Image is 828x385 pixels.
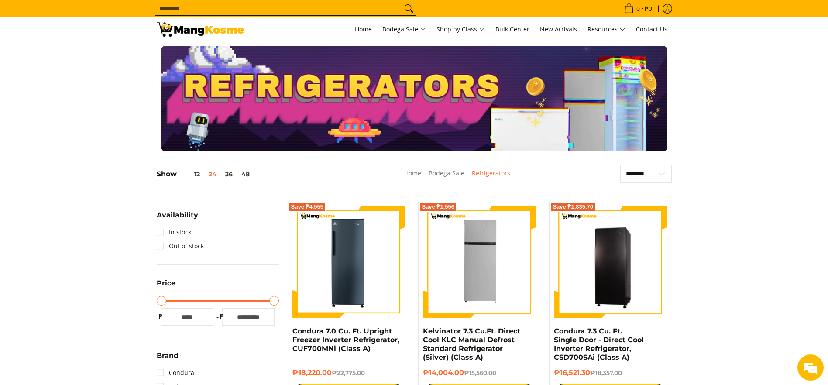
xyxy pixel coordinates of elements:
a: Bulk Center [491,17,534,41]
span: Price [157,280,175,287]
span: Bulk Center [495,25,529,33]
span: New Arrivals [540,25,577,33]
a: Refrigerators [472,169,510,177]
span: ₱0 [643,6,653,12]
span: Save ₱1,835.70 [553,204,593,210]
del: ₱22,775.00 [332,369,365,376]
a: Home [350,17,376,41]
span: Home [355,25,372,33]
a: Resources [583,17,630,41]
span: ₱ [218,312,227,321]
span: Shop by Class [436,24,485,35]
a: In stock [157,225,191,239]
span: Brand [157,352,179,359]
h6: ₱14,004.00 [423,368,536,377]
span: Resources [588,24,625,35]
a: Bodega Sale [378,17,430,41]
button: Search [402,2,416,15]
a: Out of stock [157,239,204,253]
img: Condura 7.3 Cu. Ft. Single Door - Direct Cool Inverter Refrigerator, CSD700SAi (Class A) [554,207,667,317]
a: Condura [157,366,194,380]
a: Home [404,169,421,177]
span: Save ₱4,555 [291,204,324,210]
img: Condura 7.0 Cu. Ft. Upright Freezer Inverter Refrigerator, CUF700MNi (Class A) [292,206,405,318]
a: Condura 7.3 Cu. Ft. Single Door - Direct Cool Inverter Refrigerator, CSD700SAi (Class A) [554,327,644,361]
button: 24 [204,171,221,178]
button: 12 [177,171,204,178]
span: Contact Us [636,25,667,33]
span: 0 [635,6,641,12]
summary: Open [157,212,198,225]
span: Save ₱1,556 [422,204,454,210]
h6: ₱18,220.00 [292,368,405,377]
h5: Show [157,170,254,179]
span: Availability [157,212,198,219]
img: Bodega Sale Refrigerator l Mang Kosme: Home Appliances Warehouse Sale [157,22,244,37]
a: Condura 7.0 Cu. Ft. Upright Freezer Inverter Refrigerator, CUF700MNi (Class A) [292,327,399,353]
h6: ₱16,521.30 [554,368,667,377]
summary: Open [157,280,175,293]
a: Contact Us [632,17,672,41]
a: Shop by Class [432,17,489,41]
del: ₱18,357.00 [590,369,622,376]
nav: Breadcrumbs [340,168,574,188]
a: Bodega Sale [429,169,464,177]
a: Kelvinator 7.3 Cu.Ft. Direct Cool KLC Manual Defrost Standard Refrigerator (Silver) (Class A) [423,327,520,361]
span: ₱ [157,312,165,321]
del: ₱15,560.00 [464,369,496,376]
span: • [622,4,655,14]
span: Bodega Sale [382,24,426,35]
summary: Open [157,352,179,366]
button: 48 [237,171,254,178]
button: 36 [221,171,237,178]
a: New Arrivals [536,17,581,41]
nav: Main Menu [253,17,672,41]
img: Kelvinator 7.3 Cu.Ft. Direct Cool KLC Manual Defrost Standard Refrigerator (Silver) (Class A) [423,206,536,318]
